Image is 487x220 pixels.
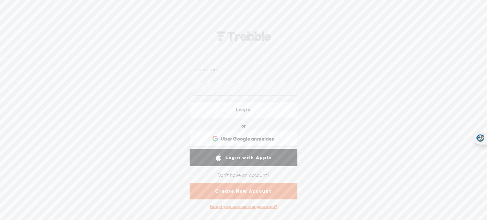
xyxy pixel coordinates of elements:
[190,131,297,147] div: Über Google anmelden
[218,168,269,182] div: Don't have an account?
[207,201,280,212] div: Forgot your username or password?
[190,183,297,199] a: Create New Account
[241,121,246,131] div: or
[190,101,297,118] a: Login
[190,149,297,166] a: Login with Apple
[193,64,296,76] input: Username
[221,135,275,142] span: Über Google anmelden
